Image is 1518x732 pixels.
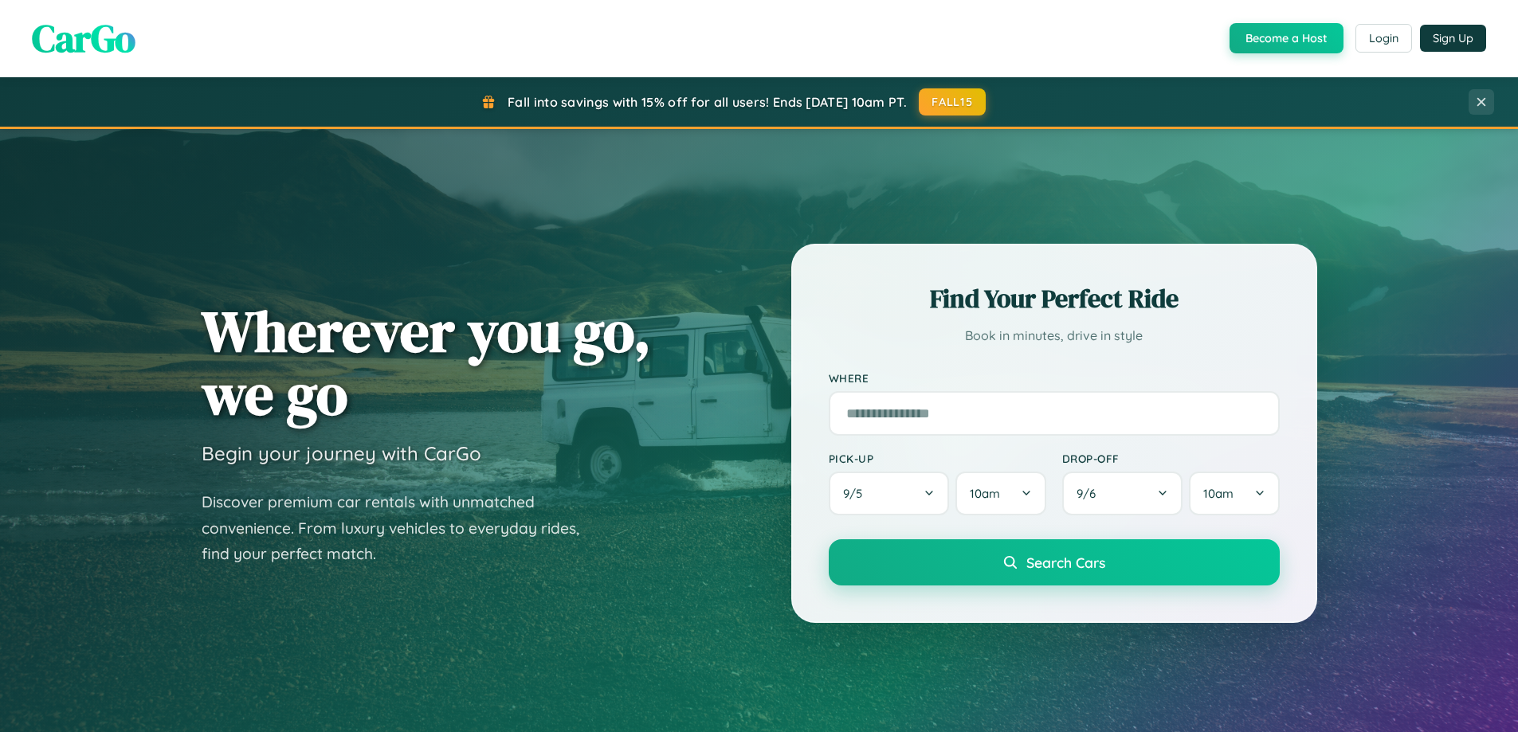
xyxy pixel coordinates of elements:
[1062,472,1183,515] button: 9/6
[1062,452,1280,465] label: Drop-off
[919,88,986,115] button: FALL15
[829,371,1280,385] label: Where
[955,472,1045,515] button: 10am
[202,489,600,567] p: Discover premium car rentals with unmatched convenience. From luxury vehicles to everyday rides, ...
[508,94,907,110] span: Fall into savings with 15% off for all users! Ends [DATE] 10am PT.
[829,324,1280,347] p: Book in minutes, drive in style
[829,539,1280,585] button: Search Cars
[202,299,651,425] h1: Wherever you go, we go
[1189,472,1279,515] button: 10am
[32,12,135,65] span: CarGo
[829,281,1280,316] h2: Find Your Perfect Ride
[1420,25,1486,52] button: Sign Up
[843,486,870,501] span: 9 / 5
[829,472,950,515] button: 9/5
[970,486,1000,501] span: 10am
[1203,486,1234,501] span: 10am
[1026,554,1105,571] span: Search Cars
[202,441,481,465] h3: Begin your journey with CarGo
[1355,24,1412,53] button: Login
[1077,486,1104,501] span: 9 / 6
[1230,23,1343,53] button: Become a Host
[829,452,1046,465] label: Pick-up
